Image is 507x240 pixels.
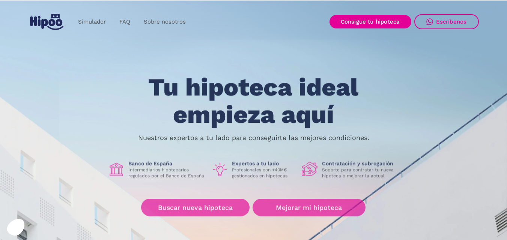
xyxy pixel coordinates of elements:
[329,15,411,28] a: Consigue tu hipoteca
[128,167,206,179] p: Intermediarios hipotecarios regulados por el Banco de España
[137,15,193,29] a: Sobre nosotros
[128,160,206,167] h1: Banco de España
[138,135,369,141] p: Nuestros expertos a tu lado para conseguirte las mejores condiciones.
[113,15,137,29] a: FAQ
[71,15,113,29] a: Simulador
[232,160,296,167] h1: Expertos a tu lado
[141,199,250,216] a: Buscar nueva hipoteca
[111,74,396,128] h1: Tu hipoteca ideal empieza aquí
[322,160,399,167] h1: Contratación y subrogación
[232,167,296,179] p: Profesionales con +40M€ gestionados en hipotecas
[414,14,479,29] a: Escríbenos
[29,11,65,33] a: home
[253,199,366,216] a: Mejorar mi hipoteca
[322,167,399,179] p: Soporte para contratar tu nueva hipoteca o mejorar la actual
[436,18,467,25] div: Escríbenos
